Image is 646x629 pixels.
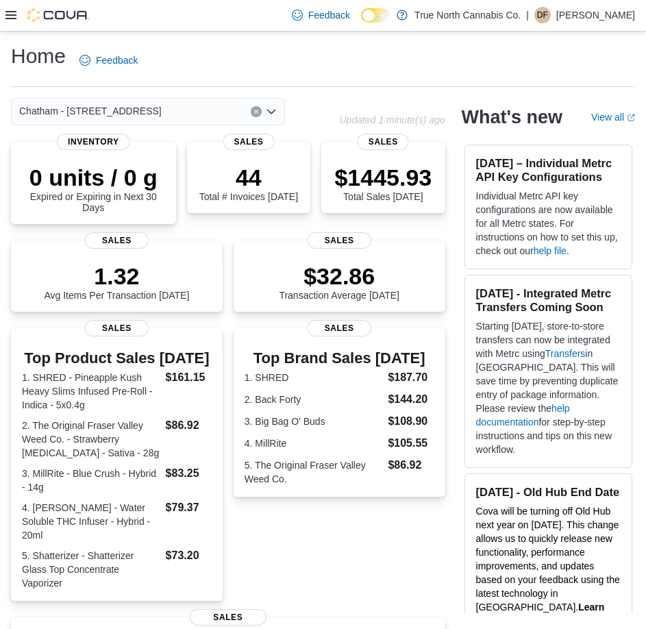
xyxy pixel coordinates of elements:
[22,501,160,542] dt: 4. [PERSON_NAME] - Water Soluble THC Infuser - Hybrid - 20ml
[245,415,383,428] dt: 3. Big Bag O' Buds
[591,112,635,123] a: View allExternal link
[266,106,277,117] button: Open list of options
[22,350,212,367] h3: Top Product Sales [DATE]
[534,7,551,23] div: David Fleuelling
[308,8,350,22] span: Feedback
[245,371,383,384] dt: 1. SHRED
[334,164,432,191] p: $1445.93
[556,7,635,23] p: [PERSON_NAME]
[537,7,548,23] span: DF
[361,8,390,23] input: Dark Mode
[190,609,266,626] span: Sales
[279,262,399,301] div: Transaction Average [DATE]
[627,114,635,122] svg: External link
[308,320,371,336] span: Sales
[339,114,445,125] p: Updated 1 minute(s) ago
[44,262,189,301] div: Avg Items Per Transaction [DATE]
[85,320,149,336] span: Sales
[245,436,383,450] dt: 4. MillRite
[223,134,274,150] span: Sales
[476,506,620,613] span: Cova will be turning off Old Hub next year on [DATE]. This change allows us to quickly release ne...
[245,458,383,486] dt: 5. The Original Fraser Valley Weed Co.
[22,467,160,494] dt: 3. MillRite - Blue Crush - Hybrid - 14g
[245,393,383,406] dt: 2. Back Forty
[388,369,434,386] dd: $187.70
[22,419,160,460] dt: 2. The Original Fraser Valley Weed Co. - Strawberry [MEDICAL_DATA] - Sativa - 28g
[534,245,567,256] a: help file
[476,286,621,314] h3: [DATE] - Integrated Metrc Transfers Coming Soon
[199,164,298,202] div: Total # Invoices [DATE]
[245,350,434,367] h3: Top Brand Sales [DATE]
[74,47,143,74] a: Feedback
[11,42,66,70] h1: Home
[286,1,356,29] a: Feedback
[27,8,89,22] img: Cova
[476,156,621,184] h3: [DATE] – Individual Metrc API Key Configurations
[388,435,434,452] dd: $105.55
[166,465,212,482] dd: $83.25
[57,134,130,150] span: Inventory
[251,106,262,117] button: Clear input
[476,485,621,499] h3: [DATE] - Old Hub End Date
[22,549,160,590] dt: 5. Shatterizer - Shatterizer Glass Top Concentrate Vaporizer
[476,189,621,258] p: Individual Metrc API key configurations are now available for all Metrc states. For instructions ...
[308,232,371,249] span: Sales
[44,262,189,290] p: 1.32
[166,547,212,564] dd: $73.20
[96,53,138,67] span: Feedback
[526,7,529,23] p: |
[22,371,160,412] dt: 1. SHRED - Pineapple Kush Heavy Slims Infused Pre-Roll - Indica - 5x0.4g
[462,106,562,128] h2: What's new
[166,369,212,386] dd: $161.15
[414,7,521,23] p: True North Cannabis Co.
[476,403,570,428] a: help documentation
[22,164,165,213] div: Expired or Expiring in Next 30 Days
[388,391,434,408] dd: $144.20
[166,417,212,434] dd: $86.92
[279,262,399,290] p: $32.86
[85,232,149,249] span: Sales
[166,500,212,516] dd: $79.37
[358,134,409,150] span: Sales
[545,348,586,359] a: Transfers
[476,319,621,456] p: Starting [DATE], store-to-store transfers can now be integrated with Metrc using in [GEOGRAPHIC_D...
[388,457,434,473] dd: $86.92
[22,164,165,191] p: 0 units / 0 g
[388,413,434,430] dd: $108.90
[19,103,162,119] span: Chatham - [STREET_ADDRESS]
[199,164,298,191] p: 44
[334,164,432,202] div: Total Sales [DATE]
